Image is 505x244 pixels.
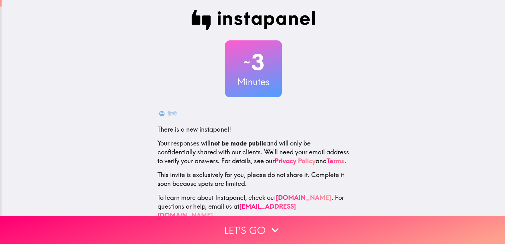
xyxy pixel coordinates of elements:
b: not be made public [211,139,266,147]
p: To learn more about Instapanel, check out . For questions or help, email us at . [157,193,349,220]
p: Your responses will and will only be confidentially shared with our clients. We'll need your emai... [157,139,349,165]
span: ~ [242,53,251,72]
button: हिन्दी [157,107,179,120]
a: Privacy Policy [275,157,316,165]
h2: 3 [225,49,282,75]
a: Terms [327,157,344,165]
span: There is a new instapanel! [157,125,231,133]
h3: Minutes [225,75,282,88]
p: This invite is exclusively for you, please do not share it. Complete it soon because spots are li... [157,170,349,188]
img: Instapanel [192,10,315,30]
a: [DOMAIN_NAME] [276,193,331,201]
div: हिन्दी [168,109,177,118]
